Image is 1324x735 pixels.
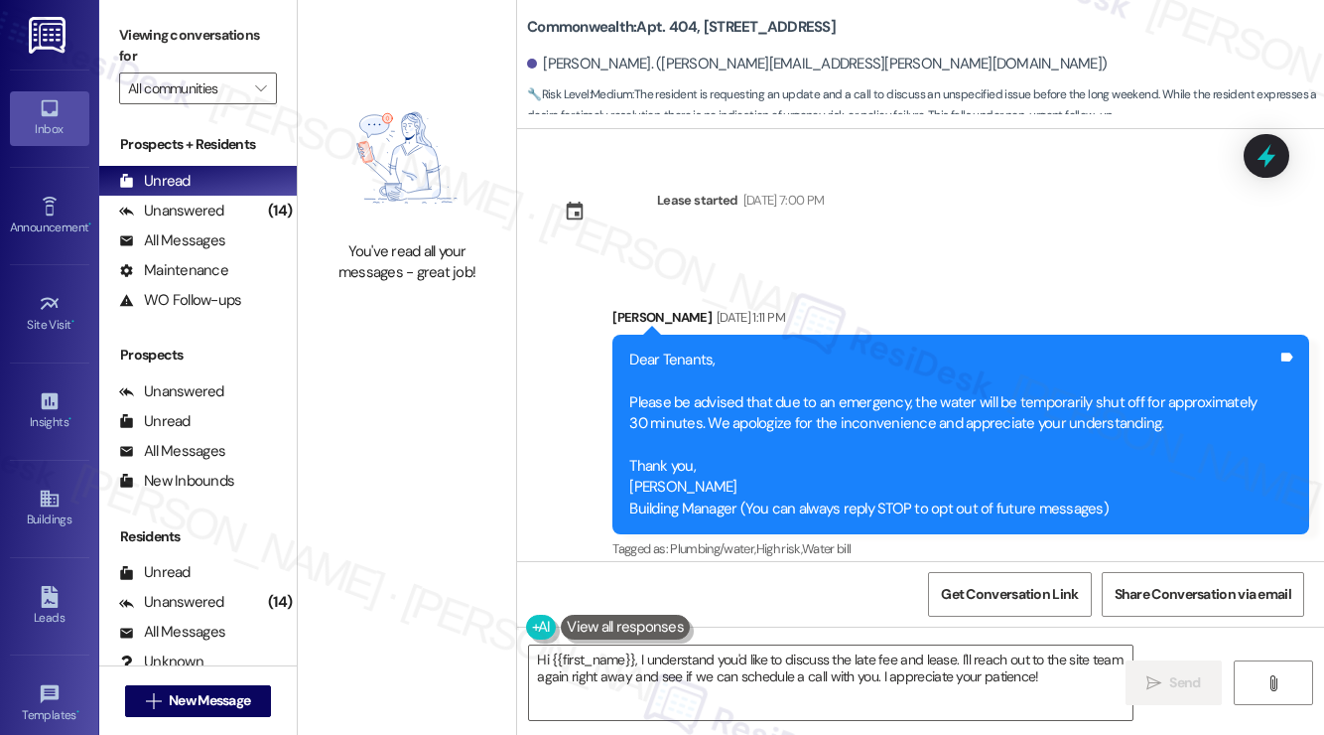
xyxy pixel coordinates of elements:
button: Share Conversation via email [1102,572,1304,617]
div: (14) [263,587,297,618]
div: (14) [263,196,297,226]
i:  [255,80,266,96]
span: Share Conversation via email [1115,584,1291,605]
div: All Messages [119,230,225,251]
span: • [71,315,74,329]
div: Residents [99,526,297,547]
a: Insights • [10,384,89,438]
a: Buildings [10,482,89,535]
div: You've read all your messages - great job! [320,241,494,284]
input: All communities [128,73,245,104]
button: Get Conversation Link [928,572,1091,617]
div: Maintenance [119,260,228,281]
div: Unknown [119,652,203,672]
span: • [76,705,79,719]
div: Unanswered [119,201,224,221]
span: Plumbing/water , [670,540,755,557]
b: Commonwealth: Apt. 404, [STREET_ADDRESS] [527,17,836,38]
div: Unanswered [119,381,224,402]
div: New Inbounds [119,471,234,492]
span: Water bill [802,540,852,557]
div: [DATE] 7:00 PM [738,190,825,211]
i:  [1265,675,1280,691]
strong: 🔧 Risk Level: Medium [527,86,632,102]
div: Unread [119,562,191,583]
div: Dear Tenants, Please be advised that due to an emergency, the water will be temporarily shut off ... [629,350,1277,519]
textarea: Hi {{first_name}}, I understand you'd like to discuss the late fee and lease. I'll reach out to t... [529,646,1132,720]
span: Get Conversation Link [941,584,1078,605]
label: Viewing conversations for [119,20,277,73]
div: All Messages [119,622,225,643]
span: : The resident is requesting an update and a call to discuss an unspecified issue before the long... [527,84,1324,127]
i:  [1146,675,1161,691]
span: • [88,218,91,231]
button: Send [1125,661,1222,705]
a: Inbox [10,91,89,145]
div: [DATE] 1:11 PM [712,307,785,328]
div: Unread [119,171,191,192]
div: Unread [119,411,191,432]
button: New Message [125,685,272,717]
div: Prospects [99,345,297,366]
div: All Messages [119,441,225,462]
i:  [146,693,161,709]
div: Lease started [657,190,738,211]
span: New Message [169,690,250,711]
div: [PERSON_NAME] [612,307,1309,335]
a: Site Visit • [10,287,89,341]
div: WO Follow-ups [119,290,241,311]
img: empty-state [320,84,494,231]
span: • [68,412,71,426]
span: Send [1169,672,1200,693]
div: Tagged as: [612,534,1309,563]
div: Unanswered [119,592,224,613]
a: Templates • [10,677,89,731]
a: Leads [10,580,89,634]
div: [PERSON_NAME]. ([PERSON_NAME][EMAIL_ADDRESS][PERSON_NAME][DOMAIN_NAME]) [527,54,1107,74]
span: High risk , [756,540,803,557]
img: ResiDesk Logo [29,17,69,54]
div: Prospects + Residents [99,134,297,155]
